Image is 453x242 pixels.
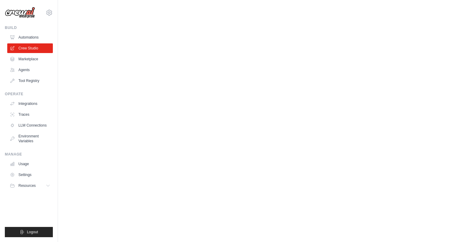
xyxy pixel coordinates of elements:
span: Resources [18,183,36,188]
button: Logout [5,227,53,237]
div: Manage [5,152,53,157]
a: LLM Connections [7,121,53,130]
a: Environment Variables [7,131,53,146]
div: Operate [5,92,53,96]
a: Automations [7,33,53,42]
div: Build [5,25,53,30]
a: Integrations [7,99,53,108]
a: Usage [7,159,53,169]
span: Logout [27,230,38,234]
img: Logo [5,7,35,18]
a: Settings [7,170,53,180]
button: Resources [7,181,53,190]
a: Crew Studio [7,43,53,53]
a: Traces [7,110,53,119]
a: Marketplace [7,54,53,64]
a: Tool Registry [7,76,53,86]
a: Agents [7,65,53,75]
